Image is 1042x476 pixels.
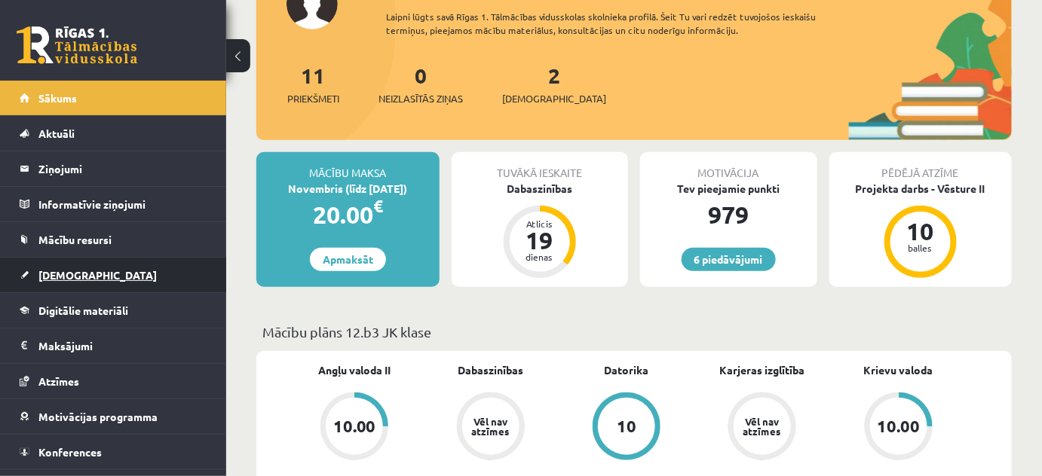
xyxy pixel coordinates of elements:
div: Atlicis [517,219,562,228]
a: Vēl nav atzīmes [422,392,558,463]
legend: Maksājumi [38,328,207,363]
a: Ziņojumi [20,151,207,186]
div: dienas [517,252,562,261]
a: Sākums [20,81,207,115]
div: Vēl nav atzīmes [741,416,783,436]
span: Mācību resursi [38,233,112,246]
a: Dabaszinības [458,362,523,378]
div: Novembris (līdz [DATE]) [256,181,440,197]
a: Mācību resursi [20,222,207,257]
div: 979 [640,197,817,233]
div: Mācību maksa [256,152,440,181]
span: Atzīmes [38,374,79,388]
a: Atzīmes [20,364,207,398]
a: Datorika [604,362,648,378]
div: 20.00 [256,197,440,233]
div: 10.00 [333,418,376,435]
a: Aktuāli [20,116,207,151]
a: Digitālie materiāli [20,293,207,328]
span: Motivācijas programma [38,410,158,423]
a: Konferences [20,435,207,469]
span: Neizlasītās ziņas [378,91,463,106]
span: [DEMOGRAPHIC_DATA] [38,268,157,282]
div: Projekta darbs - Vēsture II [829,181,1013,197]
a: 2[DEMOGRAPHIC_DATA] [502,62,606,106]
a: Dabaszinības Atlicis 19 dienas [452,181,629,280]
div: Dabaszinības [452,181,629,197]
a: 10.00 [287,392,422,463]
div: 10.00 [877,418,920,435]
a: Informatīvie ziņojumi [20,187,207,221]
a: Apmaksāt [310,248,386,271]
a: Projekta darbs - Vēsture II 10 balles [829,181,1013,280]
span: [DEMOGRAPHIC_DATA] [502,91,606,106]
div: Motivācija [640,152,817,181]
span: Aktuāli [38,127,75,140]
div: Tuvākā ieskaite [452,152,629,181]
span: Priekšmeti [287,91,339,106]
div: 10 [617,418,636,435]
div: Laipni lūgts savā Rīgas 1. Tālmācības vidusskolas skolnieka profilā. Šeit Tu vari redzēt tuvojošo... [386,10,839,37]
a: Motivācijas programma [20,399,207,434]
legend: Ziņojumi [38,151,207,186]
div: 10 [898,219,943,243]
a: Karjeras izglītība [720,362,805,378]
a: Maksājumi [20,328,207,363]
div: Pēdējā atzīme [829,152,1013,181]
div: balles [898,243,943,252]
a: Krievu valoda [864,362,933,378]
legend: Informatīvie ziņojumi [38,187,207,221]
a: Vēl nav atzīmes [694,392,830,463]
a: Rīgas 1. Tālmācības vidusskola [17,26,137,64]
div: 19 [517,228,562,252]
div: Vēl nav atzīmes [470,416,512,436]
a: 11Priekšmeti [287,62,339,106]
a: [DEMOGRAPHIC_DATA] [20,258,207,292]
a: Angļu valoda II [318,362,391,378]
p: Mācību plāns 12.b3 JK klase [262,322,1006,342]
span: Digitālie materiāli [38,304,128,317]
a: 6 piedāvājumi [682,248,776,271]
span: € [373,195,383,217]
span: Sākums [38,91,77,105]
a: 0Neizlasītās ziņas [378,62,463,106]
a: 10 [559,392,694,463]
a: 10.00 [831,392,967,463]
div: Tev pieejamie punkti [640,181,817,197]
span: Konferences [38,445,102,459]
